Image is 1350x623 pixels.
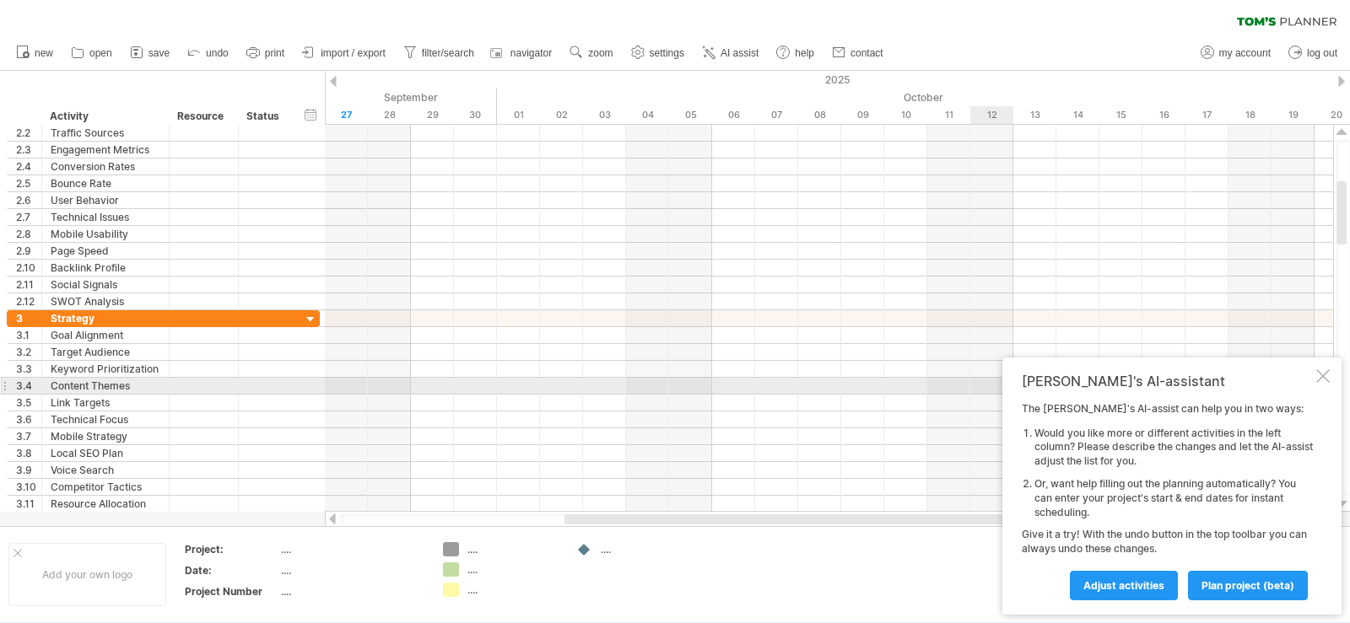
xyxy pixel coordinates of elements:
[712,106,755,124] div: Monday, 6 October 2025
[1034,427,1313,469] li: Would you like more or different activities in the left column? Please describe the changes and l...
[185,563,278,577] div: Date:
[16,125,41,141] div: 2.2
[16,192,41,208] div: 2.6
[246,108,283,125] div: Status
[89,47,112,59] span: open
[51,445,160,461] div: Local SEO Plan
[1284,42,1342,64] a: log out
[1070,571,1178,600] a: Adjust activities
[16,142,41,158] div: 2.3
[411,106,454,124] div: Monday, 29 September 2025
[368,106,411,124] div: Sunday, 28 September 2025
[798,106,841,124] div: Wednesday, 8 October 2025
[16,496,41,512] div: 3.11
[497,106,540,124] div: Wednesday, 1 October 2025
[1185,106,1228,124] div: Friday, 17 October 2025
[50,108,159,125] div: Activity
[51,226,160,242] div: Mobile Usability
[841,106,884,124] div: Thursday, 9 October 2025
[16,277,41,293] div: 2.11
[35,47,53,59] span: new
[16,226,41,242] div: 2.8
[16,175,41,191] div: 2.5
[281,542,423,556] div: ....
[1142,106,1185,124] div: Thursday, 16 October 2025
[1099,106,1142,124] div: Wednesday, 15 October 2025
[16,361,41,377] div: 3.3
[16,344,41,360] div: 3.2
[627,42,689,64] a: settings
[399,42,479,64] a: filter/search
[1083,579,1164,592] span: Adjust activities
[177,108,229,125] div: Resource
[16,293,41,309] div: 2.12
[16,378,41,394] div: 3.4
[698,42,764,64] a: AI assist
[626,106,669,124] div: Saturday, 4 October 2025
[51,175,160,191] div: Bounce Rate
[51,411,160,427] div: Technical Focus
[51,428,160,444] div: Mobile Strategy
[183,42,234,64] a: undo
[488,42,557,64] a: navigator
[1201,579,1294,592] span: plan project (beta)
[565,42,618,64] a: zoom
[51,192,160,208] div: User Behavior
[755,106,798,124] div: Tuesday, 7 October 2025
[16,462,41,478] div: 3.9
[16,428,41,444] div: 3.7
[16,310,41,326] div: 3
[467,562,559,577] div: ....
[265,47,284,59] span: print
[206,47,229,59] span: undo
[8,543,166,606] div: Add your own logo
[1022,402,1313,599] div: The [PERSON_NAME]'s AI-assist can help you in two ways: Give it a try! With the undo button in th...
[795,47,814,59] span: help
[51,361,160,377] div: Keyword Prioritization
[281,563,423,577] div: ....
[16,243,41,259] div: 2.9
[67,42,117,64] a: open
[510,47,552,59] span: navigator
[970,106,1013,124] div: Sunday, 12 October 2025
[51,158,160,175] div: Conversion Rates
[51,479,160,495] div: Competitor Tactics
[12,42,58,64] a: new
[1219,47,1271,59] span: my account
[51,260,160,276] div: Backlink Profile
[467,583,559,597] div: ....
[51,142,160,158] div: Engagement Metrics
[1056,106,1099,124] div: Tuesday, 14 October 2025
[298,42,391,64] a: import / export
[721,47,759,59] span: AI assist
[16,445,41,461] div: 3.8
[51,327,160,343] div: Goal Alignment
[16,209,41,225] div: 2.7
[51,310,160,326] div: Strategy
[126,42,175,64] a: save
[467,542,559,556] div: ....
[454,106,497,124] div: Tuesday, 30 September 2025
[51,496,160,512] div: Resource Allocation
[51,378,160,394] div: Content Themes
[540,106,583,124] div: Thursday, 2 October 2025
[1034,477,1313,519] li: Or, want help filling out the planning automatically? You can enter your project's start & end da...
[281,584,423,599] div: ....
[51,125,160,141] div: Traffic Sources
[51,462,160,478] div: Voice Search
[884,106,927,124] div: Friday, 10 October 2025
[1228,106,1272,124] div: Saturday, 18 October 2025
[422,47,474,59] span: filter/search
[185,584,278,599] div: Project Number
[185,542,278,556] div: Project:
[325,106,368,124] div: Saturday, 27 September 2025
[1188,571,1308,600] a: plan project (beta)
[51,344,160,360] div: Target Audience
[1307,47,1337,59] span: log out
[51,277,160,293] div: Social Signals
[583,106,626,124] div: Friday, 3 October 2025
[669,106,712,124] div: Sunday, 5 October 2025
[51,395,160,411] div: Link Targets
[1013,106,1056,124] div: Monday, 13 October 2025
[321,47,386,59] span: import / export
